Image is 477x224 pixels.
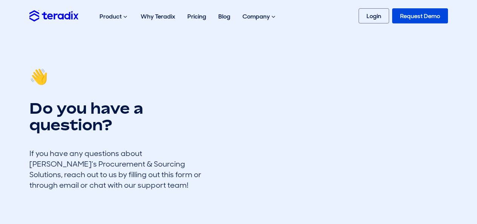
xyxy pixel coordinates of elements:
[392,8,448,23] a: Request Demo
[29,10,78,21] img: Teradix logo
[29,148,210,190] div: If you have any questions about [PERSON_NAME]’s Procurement & Sourcing Solutions, reach out to us...
[135,5,181,28] a: Why Teradix
[94,5,135,29] div: Product
[359,8,389,23] a: Login
[29,100,210,133] h1: Do you have a question?
[181,5,212,28] a: Pricing
[212,5,236,28] a: Blog
[236,5,283,29] div: Company
[29,68,210,85] h1: 👋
